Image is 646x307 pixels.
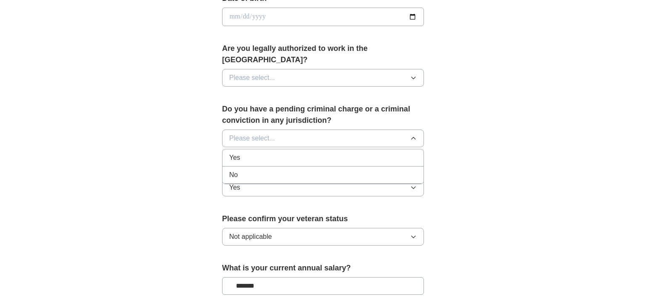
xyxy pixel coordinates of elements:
label: What is your current annual salary? [222,262,424,274]
span: Yes [229,153,240,163]
span: Not applicable [229,232,272,242]
button: Please select... [222,69,424,87]
span: Please select... [229,133,275,143]
button: Not applicable [222,228,424,246]
label: Please confirm your veteran status [222,213,424,225]
span: No [229,170,238,180]
button: Please select... [222,130,424,147]
span: Please select... [229,73,275,83]
label: Do you have a pending criminal charge or a criminal conviction in any jurisdiction? [222,103,424,126]
span: Yes [229,183,240,193]
button: Yes [222,179,424,196]
label: Are you legally authorized to work in the [GEOGRAPHIC_DATA]? [222,43,424,66]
